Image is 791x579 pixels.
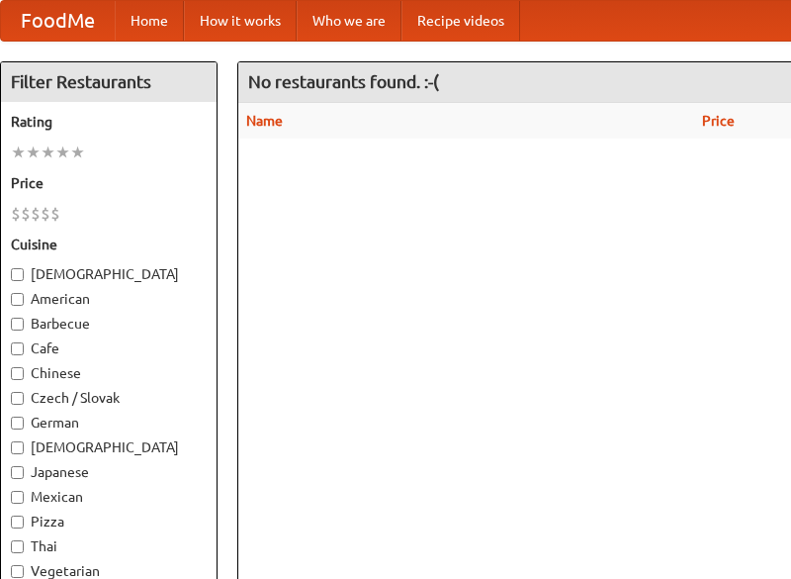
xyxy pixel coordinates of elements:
label: American [11,289,207,309]
input: [DEMOGRAPHIC_DATA] [11,441,24,454]
a: Price [702,113,735,129]
label: Czech / Slovak [11,388,207,408]
li: $ [41,203,50,225]
h5: Price [11,173,207,193]
input: Japanese [11,466,24,479]
input: [DEMOGRAPHIC_DATA] [11,268,24,281]
label: [DEMOGRAPHIC_DATA] [11,437,207,457]
input: Vegetarian [11,565,24,578]
li: ★ [41,142,55,163]
a: FoodMe [1,1,115,41]
li: ★ [11,142,26,163]
a: Home [115,1,184,41]
label: Cafe [11,338,207,358]
label: [DEMOGRAPHIC_DATA] [11,264,207,284]
h5: Rating [11,112,207,132]
li: ★ [26,142,41,163]
ng-pluralize: No restaurants found. :-( [248,72,439,91]
label: Barbecue [11,314,207,334]
li: ★ [70,142,85,163]
li: $ [11,203,21,225]
label: Pizza [11,512,207,531]
a: Name [246,113,283,129]
h5: Cuisine [11,235,207,254]
label: Chinese [11,363,207,383]
input: Mexican [11,491,24,504]
li: ★ [55,142,70,163]
label: Thai [11,536,207,556]
label: Mexican [11,487,207,507]
input: German [11,417,24,430]
a: How it works [184,1,297,41]
li: $ [21,203,31,225]
a: Recipe videos [401,1,520,41]
label: Japanese [11,462,207,482]
input: Pizza [11,516,24,529]
input: Chinese [11,367,24,380]
input: Thai [11,540,24,553]
input: Cafe [11,342,24,355]
h4: Filter Restaurants [1,62,217,102]
a: Who we are [297,1,401,41]
input: American [11,293,24,306]
label: German [11,413,207,433]
input: Czech / Slovak [11,392,24,405]
li: $ [31,203,41,225]
input: Barbecue [11,318,24,331]
li: $ [50,203,60,225]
